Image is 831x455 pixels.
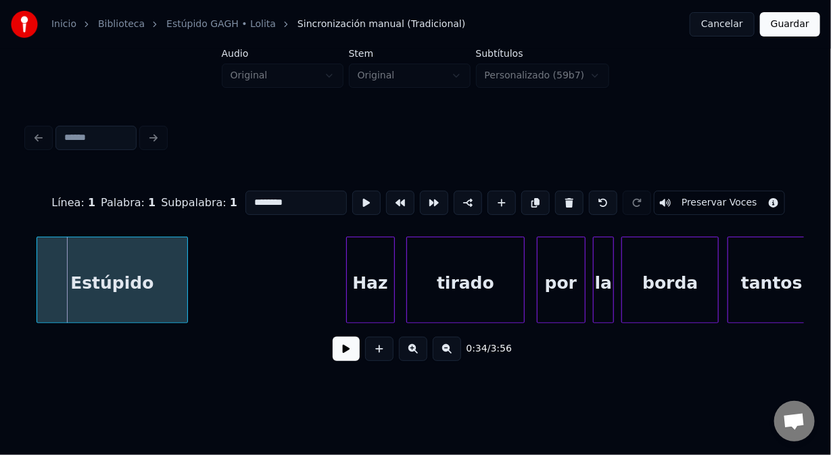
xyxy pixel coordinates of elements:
[476,49,610,58] label: Subtítulos
[467,342,499,356] div: /
[101,195,156,211] div: Palabra :
[98,18,145,31] a: Biblioteca
[148,196,156,209] span: 1
[654,191,785,215] button: Toggle
[774,401,815,441] div: Chat abierto
[298,18,465,31] span: Sincronización manual (Tradicional)
[467,342,488,356] span: 0:34
[230,196,237,209] span: 1
[51,195,95,211] div: Línea :
[491,342,512,356] span: 3:56
[349,49,471,58] label: Stem
[11,11,38,38] img: youka
[690,12,755,37] button: Cancelar
[88,196,95,209] span: 1
[161,195,237,211] div: Subpalabra :
[222,49,343,58] label: Audio
[760,12,820,37] button: Guardar
[166,18,276,31] a: Estúpido GAGH • Lolita
[51,18,465,31] nav: breadcrumb
[51,18,76,31] a: Inicio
